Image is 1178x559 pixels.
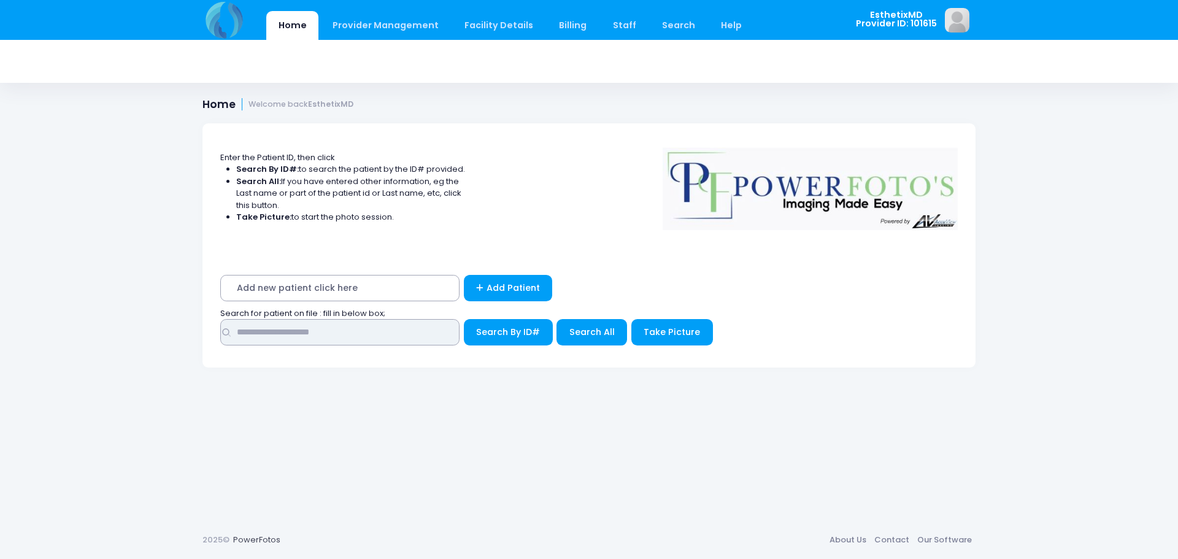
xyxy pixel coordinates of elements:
span: Search for patient on file : fill in below box; [220,307,385,319]
span: Search By ID# [476,326,540,338]
span: EsthetixMD Provider ID: 101615 [856,10,937,28]
button: Search All [556,319,627,345]
strong: Take Picture: [236,211,291,223]
a: PowerFotos [233,534,280,546]
img: image [945,8,969,33]
span: 2025© [202,534,229,546]
a: Provider Management [320,11,450,40]
strong: EsthetixMD [308,99,353,109]
span: Search All [569,326,615,338]
a: Our Software [913,529,976,551]
li: to start the photo session. [236,211,466,223]
a: Staff [601,11,648,40]
li: to search the patient by the ID# provided. [236,163,466,175]
span: Add new patient click here [220,275,460,301]
a: Search [650,11,707,40]
img: Logo [657,139,964,230]
span: Take Picture [644,326,700,338]
a: Help [709,11,754,40]
h1: Home [202,98,353,111]
span: Enter the Patient ID, then click [220,152,335,163]
a: Billing [547,11,599,40]
button: Take Picture [631,319,713,345]
small: Welcome back [248,100,353,109]
button: Search By ID# [464,319,553,345]
a: Contact [870,529,913,551]
strong: Search All: [236,175,281,187]
strong: Search By ID#: [236,163,299,175]
a: Add Patient [464,275,553,301]
li: If you have entered other information, eg the Last name or part of the patient id or Last name, e... [236,175,466,212]
a: Home [266,11,318,40]
a: Facility Details [453,11,545,40]
a: About Us [825,529,870,551]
